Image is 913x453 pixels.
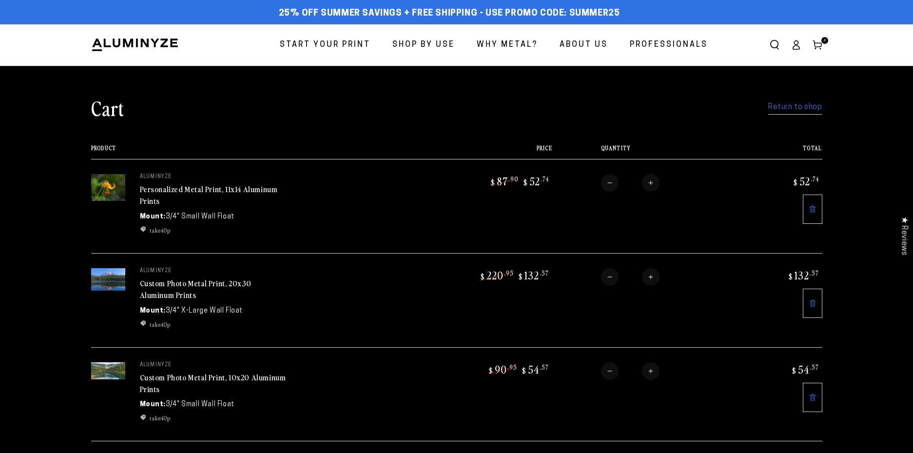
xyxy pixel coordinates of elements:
[385,32,462,58] a: Shop By Use
[91,95,124,120] h1: Cart
[491,177,495,187] span: $
[803,289,822,318] a: Remove 20"x30" Rectangle White Glossy Aluminyzed Photo
[540,363,549,371] sup: .57
[140,320,286,329] li: take40p
[91,268,125,291] img: 20"x30" Rectangle White Glossy Aluminyzed Photo
[519,272,523,281] span: $
[402,145,552,159] th: Price
[140,399,166,410] dt: Mount:
[791,362,819,376] bdi: 54
[524,177,528,187] span: $
[622,32,715,58] a: Professionals
[803,383,822,412] a: Remove 10"x20" Rectangle White Glossy Aluminyzed Photo
[469,32,545,58] a: Why Metal?
[166,212,234,222] dd: 3/4" Small Wall Float
[894,209,913,263] div: Click to open Judge.me floating reviews tab
[504,269,514,277] sup: .95
[140,174,286,180] p: aluminyze
[619,174,642,192] input: Quantity for Personalized Metal Print, 11x14 Aluminum Prints
[140,414,286,422] li: take40p
[481,272,485,281] span: $
[810,363,819,371] sup: .57
[487,362,517,376] bdi: 90
[552,32,615,58] a: About Us
[792,366,796,375] span: $
[489,366,493,375] span: $
[619,362,642,380] input: Quantity for Custom Photo Metal Print, 10x20 Aluminum Prints
[823,37,826,44] span: 4
[619,268,642,286] input: Quantity for Custom Photo Metal Print, 20x30 Aluminum Prints
[811,175,819,183] sup: .74
[279,8,620,19] span: 25% off Summer Savings + Free Shipping - Use Promo Code: SUMMER25
[768,100,822,115] a: Return to shop
[517,268,549,282] bdi: 132
[522,366,526,375] span: $
[140,362,286,368] p: aluminyze
[540,269,549,277] sup: .57
[91,145,402,159] th: Product
[280,38,370,52] span: Start Your Print
[140,277,252,301] a: Custom Photo Metal Print, 20x30 Aluminum Prints
[508,175,519,183] sup: .90
[140,320,286,329] ul: Discount
[541,175,549,183] sup: .74
[803,195,822,224] a: Remove 11"x14" Rectangle White Glossy Aluminyzed Photo
[91,362,125,379] img: 10"x20" Rectangle White Glossy Aluminyzed Photo
[630,38,708,52] span: Professionals
[140,226,286,235] ul: Discount
[479,268,514,282] bdi: 220
[794,177,798,187] span: $
[789,272,793,281] span: $
[392,38,455,52] span: Shop By Use
[140,372,286,395] a: Custom Photo Metal Print, 10x20 Aluminum Prints
[489,174,519,188] bdi: 87
[552,145,737,159] th: Quantity
[91,38,179,52] img: Aluminyze
[507,363,517,371] sup: .95
[477,38,538,52] span: Why Metal?
[140,226,286,235] li: take40p
[521,362,549,376] bdi: 54
[91,174,125,201] img: 11"x14" Rectangle White Glossy Aluminyzed Photo
[166,399,234,410] dd: 3/4" Small Wall Float
[140,414,286,422] ul: Discount
[140,183,278,207] a: Personalized Metal Print, 11x14 Aluminum Prints
[792,174,819,188] bdi: 52
[787,268,819,282] bdi: 132
[140,268,286,274] p: aluminyze
[810,269,819,277] sup: .57
[764,34,785,56] summary: Search our site
[737,145,822,159] th: Total
[522,174,549,188] bdi: 52
[560,38,608,52] span: About Us
[140,212,166,222] dt: Mount:
[166,306,243,316] dd: 3/4" X-Large Wall Float
[140,306,166,316] dt: Mount:
[272,32,378,58] a: Start Your Print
